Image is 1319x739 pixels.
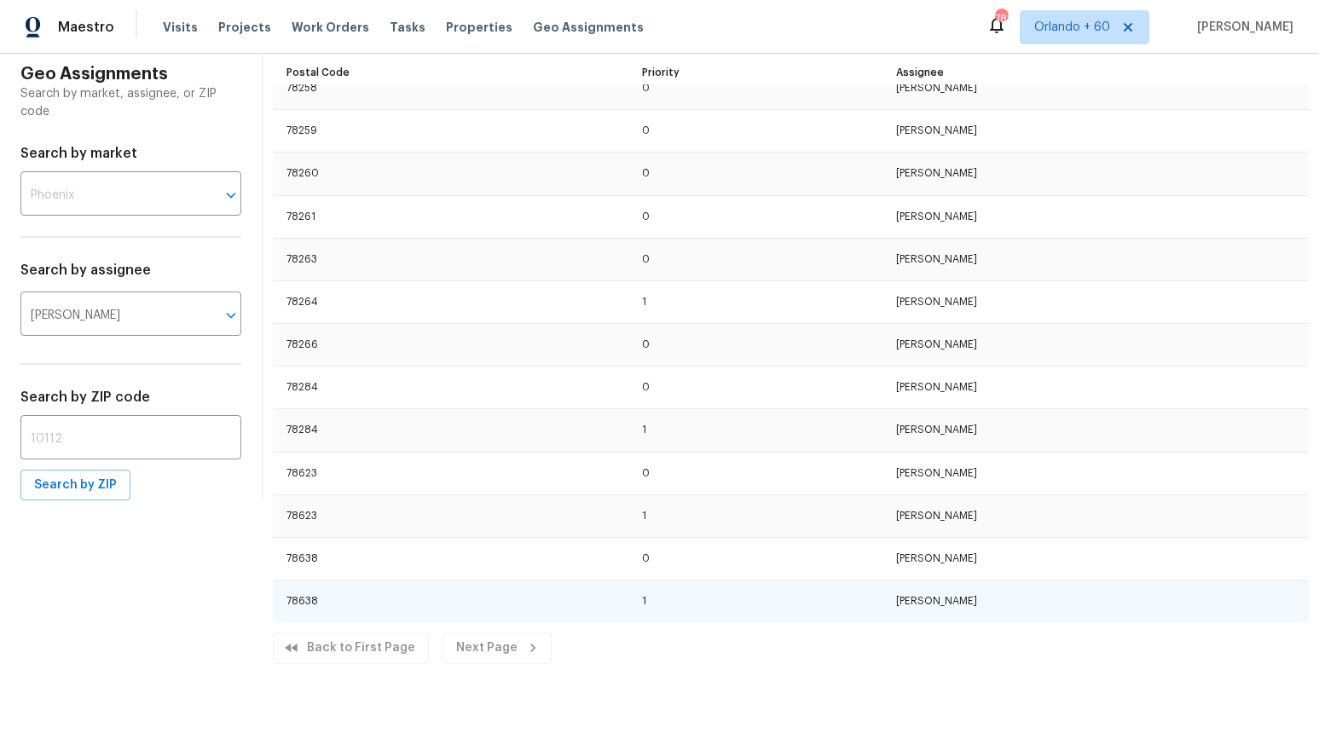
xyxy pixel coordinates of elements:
[533,19,644,36] span: Geo Assignments
[628,67,883,110] td: 0
[882,367,1309,409] td: [PERSON_NAME]
[1034,19,1110,36] span: Orlando + 60
[628,238,883,280] td: 0
[20,141,241,165] h6: Search by market
[292,19,369,36] span: Work Orders
[882,580,1309,623] td: [PERSON_NAME]
[218,19,271,36] span: Projects
[882,452,1309,494] td: [PERSON_NAME]
[34,475,117,496] span: Search by ZIP
[273,195,628,238] td: 78261
[219,183,243,207] button: Open
[628,537,883,580] td: 0
[628,280,883,323] td: 1
[995,10,1007,27] div: 782
[273,494,628,537] td: 78623
[882,537,1309,580] td: [PERSON_NAME]
[273,409,628,452] td: 78284
[273,580,628,623] td: 78638
[273,110,628,153] td: 78259
[628,367,883,409] td: 0
[882,238,1309,280] td: [PERSON_NAME]
[1190,19,1293,36] span: [PERSON_NAME]
[882,110,1309,153] td: [PERSON_NAME]
[628,153,883,195] td: 0
[20,85,241,121] p: Search by market, assignee, or ZIP code
[882,409,1309,452] td: [PERSON_NAME]
[273,537,628,580] td: 78638
[273,367,628,409] td: 78284
[273,324,628,367] td: 78266
[219,303,243,327] button: Open
[628,409,883,452] td: 1
[882,153,1309,195] td: [PERSON_NAME]
[58,19,114,36] span: Maestro
[273,452,628,494] td: 78623
[628,195,883,238] td: 0
[163,19,198,36] span: Visits
[628,452,883,494] td: 0
[628,580,883,623] td: 1
[20,258,241,282] h6: Search by assignee
[20,385,241,409] h6: Search by ZIP code
[628,494,883,537] td: 1
[882,324,1309,367] td: [PERSON_NAME]
[628,324,883,367] td: 0
[390,21,425,33] span: Tasks
[273,153,628,195] td: 78260
[882,67,1309,110] td: [PERSON_NAME]
[446,19,512,36] span: Properties
[628,54,883,85] th: Priority
[882,195,1309,238] td: [PERSON_NAME]
[628,110,883,153] td: 0
[20,470,130,501] button: Search by ZIP
[882,54,1309,85] th: Assignee
[273,280,628,323] td: 78264
[273,54,628,85] th: Postal Code
[273,238,628,280] td: 78263
[20,64,241,85] h4: Geo Assignments
[20,176,194,216] input: Phoenix
[273,67,628,110] td: 78258
[20,419,241,459] input: 10112
[882,280,1309,323] td: [PERSON_NAME]
[882,494,1309,537] td: [PERSON_NAME]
